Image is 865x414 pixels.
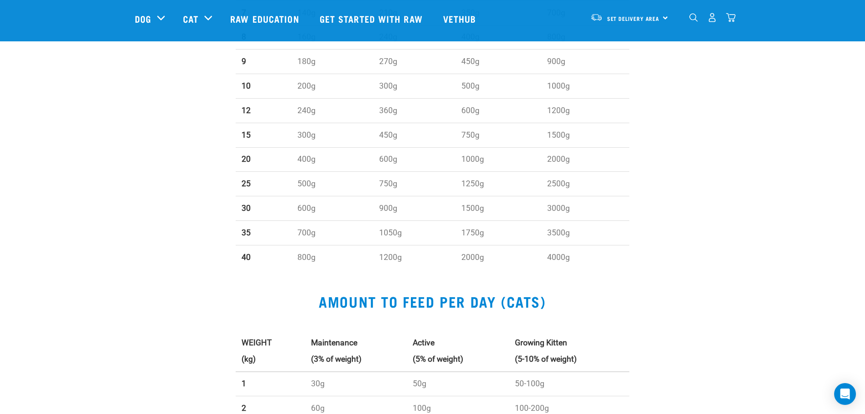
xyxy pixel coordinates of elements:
[292,172,373,196] td: 500g
[455,245,542,269] td: 2000g
[242,253,251,262] strong: 40
[373,74,455,99] td: 300g
[407,372,509,396] td: 50g
[455,220,542,245] td: 1750g
[607,17,660,20] span: Set Delivery Area
[292,220,373,245] td: 700g
[455,147,542,172] td: 1000g
[455,50,542,74] td: 450g
[242,228,251,237] strong: 35
[373,220,455,245] td: 1050g
[541,123,629,147] td: 1500g
[541,98,629,123] td: 1200g
[689,13,698,22] img: home-icon-1@2x.png
[541,245,629,269] td: 4000g
[707,13,717,22] img: user.png
[455,172,542,196] td: 1250g
[242,57,246,66] strong: 9
[455,98,542,123] td: 600g
[373,98,455,123] td: 360g
[292,50,373,74] td: 180g
[242,204,251,213] strong: 30
[135,293,731,309] h2: AMOUNT TO FEED PER DAY (CATS)
[373,245,455,269] td: 1200g
[221,0,310,37] a: Raw Education
[311,338,357,347] strong: Maintenance
[455,123,542,147] td: 750g
[242,404,246,413] strong: 2
[726,13,736,22] img: home-icon@2x.png
[242,379,246,388] strong: 1
[292,98,373,123] td: 240g
[373,196,455,221] td: 900g
[292,196,373,221] td: 600g
[135,12,151,25] a: Dog
[541,196,629,221] td: 3000g
[590,13,603,21] img: van-moving.png
[242,338,272,363] strong: WEIGHT (kg)
[242,155,251,164] strong: 20
[183,12,198,25] a: Cat
[541,172,629,196] td: 2500g
[242,179,251,188] strong: 25
[373,50,455,74] td: 270g
[515,338,577,363] strong: Growing Kitten (5-10% of weight)
[834,383,856,405] div: Open Intercom Messenger
[434,0,488,37] a: Vethub
[311,0,434,37] a: Get started with Raw
[541,74,629,99] td: 1000g
[373,147,455,172] td: 600g
[509,372,629,396] td: 50-100g
[455,74,542,99] td: 500g
[541,50,629,74] td: 900g
[242,130,251,140] strong: 15
[292,74,373,99] td: 200g
[541,220,629,245] td: 3500g
[305,372,407,396] td: 30g
[413,338,435,347] strong: Active
[242,106,251,115] strong: 12
[311,354,361,364] strong: (3% of weight)
[373,172,455,196] td: 750g
[292,147,373,172] td: 400g
[413,354,463,364] strong: (5% of weight)
[292,123,373,147] td: 300g
[292,245,373,269] td: 800g
[455,196,542,221] td: 1500g
[541,147,629,172] td: 2000g
[373,123,455,147] td: 450g
[242,81,251,90] strong: 10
